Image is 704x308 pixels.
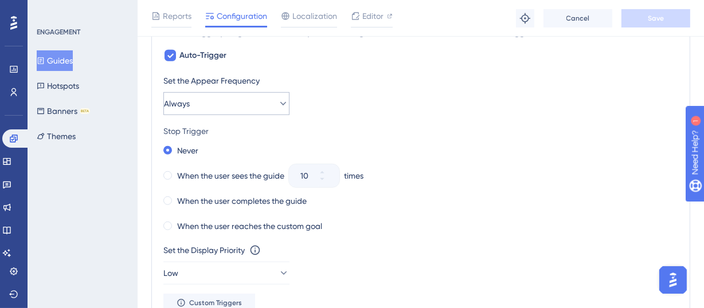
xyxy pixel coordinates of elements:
div: BETA [80,108,90,114]
div: Set the Display Priority [163,243,245,257]
div: Set the Appear Frequency [163,74,678,88]
label: When the user completes the guide [177,194,307,208]
button: Always [163,92,290,115]
span: Auto-Trigger [179,49,226,62]
span: Reports [163,9,191,23]
div: times [344,169,363,183]
span: Save [648,14,664,23]
span: Cancel [566,14,590,23]
span: Need Help? [27,3,72,17]
span: Custom Triggers [189,298,242,307]
button: Cancel [543,9,612,27]
button: Themes [37,126,76,147]
button: Hotspots [37,76,79,96]
span: Always [164,97,190,110]
label: When the user reaches the custom goal [177,219,322,233]
span: Configuration [217,9,267,23]
span: Localization [292,9,337,23]
button: Save [621,9,690,27]
div: ENGAGEMENT [37,27,80,37]
div: Stop Trigger [163,124,678,138]
span: Low [163,266,178,280]
iframe: UserGuiding AI Assistant Launcher [656,263,690,297]
button: Guides [37,50,73,71]
button: BannersBETA [37,101,90,121]
label: Never [177,144,198,157]
div: 1 [80,6,83,15]
span: Editor [362,9,384,23]
label: When the user sees the guide [177,169,284,183]
button: Low [163,262,290,285]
